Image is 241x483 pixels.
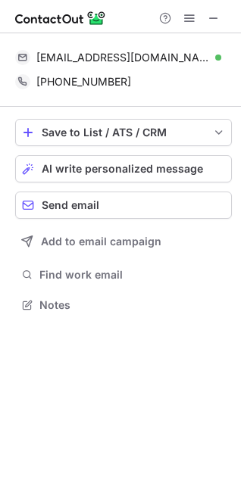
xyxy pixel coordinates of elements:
button: Find work email [15,264,232,285]
span: Add to email campaign [41,235,161,248]
span: [PHONE_NUMBER] [36,75,131,89]
button: Notes [15,294,232,316]
img: ContactOut v5.3.10 [15,9,106,27]
span: Notes [39,298,226,312]
button: AI write personalized message [15,155,232,182]
span: [EMAIL_ADDRESS][DOMAIN_NAME] [36,51,210,64]
div: Save to List / ATS / CRM [42,126,205,139]
button: Add to email campaign [15,228,232,255]
button: save-profile-one-click [15,119,232,146]
button: Send email [15,192,232,219]
span: Send email [42,199,99,211]
span: AI write personalized message [42,163,203,175]
span: Find work email [39,268,226,282]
